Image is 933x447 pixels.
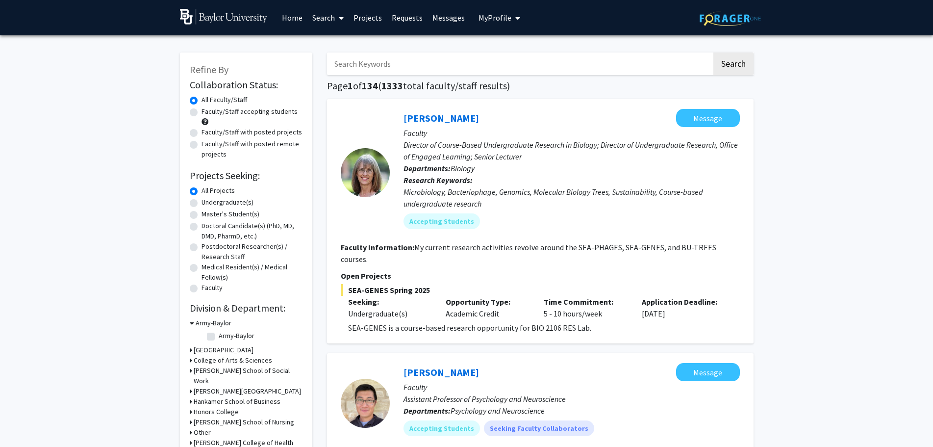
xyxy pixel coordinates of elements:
p: Time Commitment: [544,296,627,308]
b: Research Keywords: [403,175,473,185]
label: Faculty/Staff accepting students [202,106,298,117]
h3: Honors College [194,407,239,417]
a: Messages [428,0,470,35]
h3: College of Arts & Sciences [194,355,272,366]
h3: [PERSON_NAME][GEOGRAPHIC_DATA] [194,386,301,396]
b: Faculty Information: [341,242,414,252]
p: Opportunity Type: [446,296,529,308]
a: Projects [349,0,387,35]
p: Seeking: [348,296,431,308]
h3: [PERSON_NAME] School of Nursing [194,417,294,427]
b: Departments: [403,406,451,416]
div: Microbiology, Bacteriophage, Genomics, Molecular Biology Trees, Sustainability, Course-based unde... [403,186,740,210]
p: Faculty [403,381,740,393]
span: 1 [348,79,353,92]
p: Faculty [403,127,740,139]
button: Message Jacques Nguyen [676,363,740,381]
p: Director of Course-Based Undergraduate Research in Biology; Director of Undergraduate Research, O... [403,139,740,162]
a: Requests [387,0,428,35]
label: Master's Student(s) [202,209,259,219]
p: SEA-GENES is a course-based research opportunity for BIO 2106 RES Lab. [348,322,740,334]
span: SEA-GENES Spring 2025 [341,284,740,296]
div: Undergraduate(s) [348,308,431,319]
b: Departments: [403,163,451,173]
a: [PERSON_NAME] [403,112,479,124]
h3: [PERSON_NAME] School of Social Work [194,366,303,386]
label: Army-Baylor [219,331,254,341]
img: ForagerOne Logo [700,11,761,26]
h1: Page of ( total faculty/staff results) [327,80,754,92]
span: My Profile [479,13,511,23]
label: Faculty/Staff with posted projects [202,127,302,137]
p: Application Deadline: [642,296,725,308]
label: All Faculty/Staff [202,95,247,105]
a: Home [277,0,307,35]
div: Academic Credit [438,296,536,319]
label: All Projects [202,185,235,196]
h2: Division & Department: [190,302,303,314]
span: Refine By [190,63,228,76]
span: Biology [451,163,475,173]
label: Postdoctoral Researcher(s) / Research Staff [202,241,303,262]
label: Faculty/Staff with posted remote projects [202,139,303,159]
a: Search [307,0,349,35]
span: 134 [362,79,378,92]
span: 1333 [381,79,403,92]
label: Undergraduate(s) [202,197,253,208]
h3: Other [194,427,211,438]
h2: Collaboration Status: [190,79,303,91]
img: Baylor University Logo [180,9,268,25]
fg-read-more: My current research activities revolve around the SEA-PHAGES, SEA-GENES, and BU-TREES courses. [341,242,716,264]
button: Search [713,53,754,75]
h3: Hankamer School of Business [194,396,280,407]
p: Open Projects [341,270,740,282]
div: 5 - 10 hours/week [536,296,634,319]
label: Medical Resident(s) / Medical Fellow(s) [202,262,303,283]
mat-chip: Seeking Faculty Collaborators [484,421,594,436]
span: Psychology and Neuroscience [451,406,545,416]
label: Faculty [202,283,223,293]
input: Search Keywords [327,53,712,75]
h2: Projects Seeking: [190,170,303,182]
label: Doctoral Candidate(s) (PhD, MD, DMD, PharmD, etc.) [202,221,303,241]
iframe: Chat [7,403,42,440]
mat-chip: Accepting Students [403,213,480,229]
h3: Army-Baylor [196,318,231,328]
h3: [GEOGRAPHIC_DATA] [194,345,253,355]
button: Message Tamarah Adair [676,109,740,127]
a: [PERSON_NAME] [403,366,479,378]
p: Assistant Professor of Psychology and Neuroscience [403,393,740,405]
div: [DATE] [634,296,732,319]
mat-chip: Accepting Students [403,421,480,436]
